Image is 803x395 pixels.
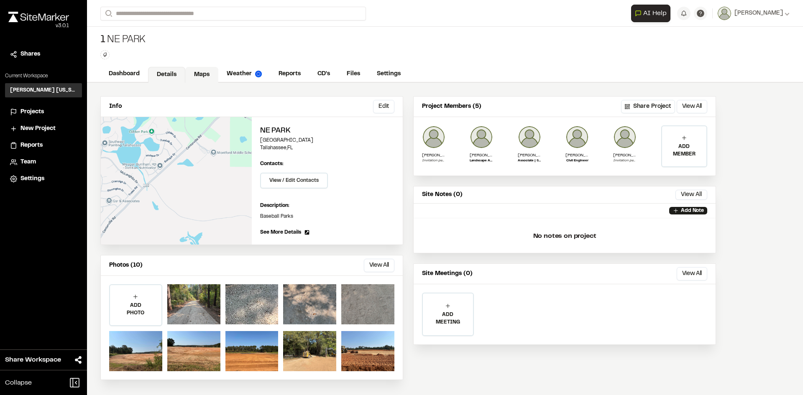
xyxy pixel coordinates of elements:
[109,261,143,270] p: Photos (10)
[100,33,105,47] span: 1
[10,141,77,150] a: Reports
[10,174,77,183] a: Settings
[681,207,704,214] p: Add Note
[613,158,637,163] p: Invitation pending
[422,152,445,158] p: [PERSON_NAME][EMAIL_ADDRESS][DOMAIN_NAME]
[260,125,394,137] h2: NE Park
[255,71,262,77] img: precipai.png
[662,143,706,158] p: ADD MEMBER
[565,152,589,158] p: [PERSON_NAME]
[8,12,69,22] img: rebrand.png
[218,66,270,82] a: Weather
[260,202,394,209] p: Description:
[10,50,77,59] a: Shares
[260,144,394,152] p: Tallahassee , FL
[470,125,493,149] img: Kayla Grooms
[338,66,368,82] a: Files
[20,107,44,117] span: Projects
[565,158,589,163] p: Civil Engineer
[110,302,161,317] p: ADD PHOTO
[5,72,82,80] p: Current Workspace
[565,125,589,149] img: Spencer Brennalt
[420,223,709,250] p: No notes on project
[677,267,707,280] button: View All
[621,100,675,113] button: Share Project
[309,66,338,82] a: CD's
[260,137,394,144] p: [GEOGRAPHIC_DATA]
[423,311,473,326] p: ADD MEETING
[5,355,61,365] span: Share Workspace
[518,125,541,149] img: Shawn Kalbli
[100,33,146,47] div: NE Park
[368,66,409,82] a: Settings
[100,7,115,20] button: Search
[20,174,44,183] span: Settings
[20,50,40,59] span: Shares
[185,67,218,83] a: Maps
[20,124,56,133] span: New Project
[270,66,309,82] a: Reports
[364,259,394,272] button: View All
[260,160,284,168] p: Contacts:
[422,125,445,149] img: user_empty.png
[422,269,473,278] p: Site Meetings (0)
[20,141,43,150] span: Reports
[10,87,77,94] h3: [PERSON_NAME] [US_STATE]
[613,152,637,158] p: [PERSON_NAME][EMAIL_ADDRESS][PERSON_NAME][PERSON_NAME][DOMAIN_NAME]
[260,229,301,236] span: See More Details
[10,107,77,117] a: Projects
[734,9,783,18] span: [PERSON_NAME]
[148,67,185,83] a: Details
[109,102,122,111] p: Info
[422,158,445,163] p: Invitation pending
[643,8,667,18] span: AI Help
[8,22,69,30] div: Oh geez...please don't...
[100,50,110,59] button: Edit Tags
[718,7,790,20] button: [PERSON_NAME]
[5,378,32,388] span: Collapse
[518,152,541,158] p: [PERSON_NAME]
[20,158,36,167] span: Team
[718,7,731,20] img: User
[518,158,541,163] p: Associate | Senior Practice Builder
[470,158,493,163] p: Landscape Architect Analyst
[373,100,394,113] button: Edit
[675,190,707,200] button: View All
[10,124,77,133] a: New Project
[422,190,463,199] p: Site Notes (0)
[631,5,674,22] div: Open AI Assistant
[100,66,148,82] a: Dashboard
[631,5,670,22] button: Open AI Assistant
[613,125,637,149] img: photo
[260,213,394,220] p: Baseball Parks
[677,100,707,113] button: View All
[260,173,328,189] button: View / Edit Contacts
[10,158,77,167] a: Team
[422,102,481,111] p: Project Members (5)
[470,152,493,158] p: [PERSON_NAME]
